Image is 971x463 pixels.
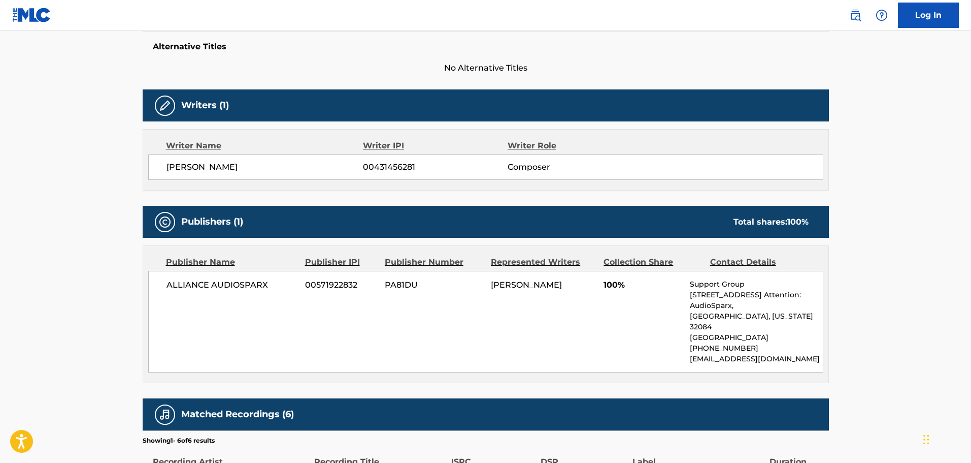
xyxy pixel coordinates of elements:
[181,216,243,228] h5: Publishers (1)
[143,436,215,445] p: Showing 1 - 6 of 6 results
[181,100,229,111] h5: Writers (1)
[690,332,822,343] p: [GEOGRAPHIC_DATA]
[166,140,363,152] div: Writer Name
[787,217,809,227] span: 100 %
[508,140,639,152] div: Writer Role
[305,279,377,291] span: 00571922832
[363,161,507,173] span: 00431456281
[305,256,377,268] div: Publisher IPI
[385,256,483,268] div: Publisher Number
[604,279,682,291] span: 100%
[849,9,861,21] img: search
[143,62,829,74] span: No Alternative Titles
[845,5,865,25] a: Public Search
[181,409,294,420] h5: Matched Recordings (6)
[876,9,888,21] img: help
[12,8,51,22] img: MLC Logo
[690,279,822,290] p: Support Group
[363,140,508,152] div: Writer IPI
[690,354,822,364] p: [EMAIL_ADDRESS][DOMAIN_NAME]
[898,3,959,28] a: Log In
[690,311,822,332] p: [GEOGRAPHIC_DATA], [US_STATE] 32084
[872,5,892,25] div: Help
[159,409,171,421] img: Matched Recordings
[710,256,809,268] div: Contact Details
[923,424,929,455] div: Drag
[690,290,822,311] p: [STREET_ADDRESS] Attention: AudioSparx,
[166,256,297,268] div: Publisher Name
[920,414,971,463] iframe: Chat Widget
[491,280,562,290] span: [PERSON_NAME]
[166,161,363,173] span: [PERSON_NAME]
[385,279,483,291] span: PA81DU
[733,216,809,228] div: Total shares:
[159,216,171,228] img: Publishers
[159,100,171,112] img: Writers
[604,256,702,268] div: Collection Share
[491,256,596,268] div: Represented Writers
[153,42,819,52] h5: Alternative Titles
[690,343,822,354] p: [PHONE_NUMBER]
[508,161,639,173] span: Composer
[166,279,298,291] span: ALLIANCE AUDIOSPARX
